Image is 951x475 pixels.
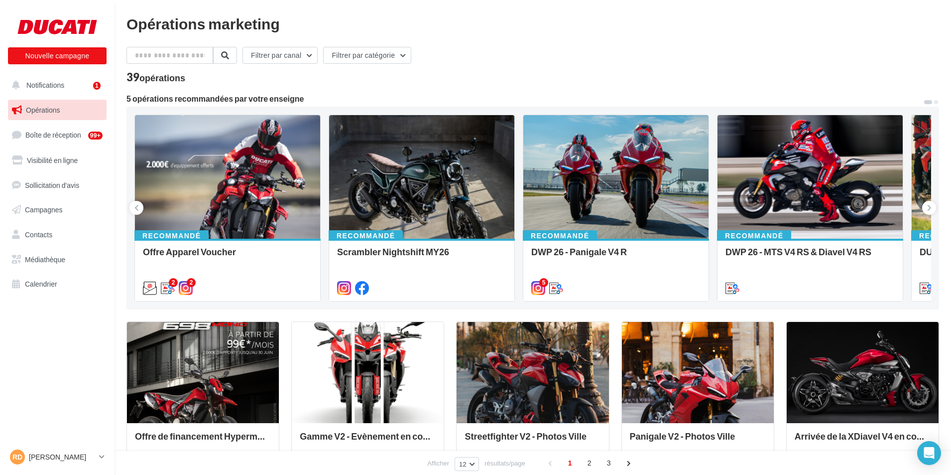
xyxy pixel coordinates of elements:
[25,280,57,288] span: Calendrier
[717,230,791,241] div: Recommandé
[25,180,79,189] span: Sollicitation d'avis
[484,459,525,468] span: résultats/page
[6,75,105,96] button: Notifications 1
[8,448,107,467] a: RD [PERSON_NAME]
[242,47,318,64] button: Filtrer par canal
[126,16,939,31] div: Opérations marketing
[427,459,449,468] span: Afficher
[6,274,109,295] a: Calendrier
[459,460,467,468] span: 12
[139,73,185,82] div: opérations
[6,124,109,146] a: Boîte de réception99+
[12,452,22,462] span: RD
[134,230,209,241] div: Recommandé
[323,47,411,64] button: Filtrer par catégorie
[26,106,60,114] span: Opérations
[25,131,81,139] span: Boîte de réception
[88,132,103,140] div: 99+
[143,247,312,267] div: Offre Apparel Voucher
[25,205,63,214] span: Campagnes
[725,247,895,267] div: DWP 26 - MTS V4 RS & Diavel V4 RS
[6,199,109,220] a: Campagnes
[25,230,52,239] span: Contacts
[465,431,600,451] div: Streetfighter V2 - Photos Ville
[523,230,597,241] div: Recommandé
[29,452,95,462] p: [PERSON_NAME]
[169,278,178,287] div: 2
[135,431,271,451] div: Offre de financement Hypermotard 698 Mono
[562,455,578,471] span: 1
[8,47,107,64] button: Nouvelle campagne
[126,72,185,83] div: 39
[25,255,65,264] span: Médiathèque
[27,156,78,164] span: Visibilité en ligne
[582,455,597,471] span: 2
[6,175,109,196] a: Sollicitation d'avis
[6,249,109,270] a: Médiathèque
[300,431,436,451] div: Gamme V2 - Evènement en concession
[531,247,701,267] div: DWP 26 - Panigale V4 R
[187,278,196,287] div: 2
[337,247,506,267] div: Scrambler Nightshift MY26
[126,95,923,103] div: 5 opérations recommandées par votre enseigne
[601,455,617,471] span: 3
[917,441,941,465] div: Open Intercom Messenger
[795,431,931,451] div: Arrivée de la XDiavel V4 en concession
[93,82,101,90] div: 1
[26,81,64,89] span: Notifications
[539,278,548,287] div: 5
[329,230,403,241] div: Recommandé
[6,224,109,245] a: Contacts
[455,457,479,471] button: 12
[6,150,109,171] a: Visibilité en ligne
[6,100,109,121] a: Opérations
[630,431,766,451] div: Panigale V2 - Photos Ville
